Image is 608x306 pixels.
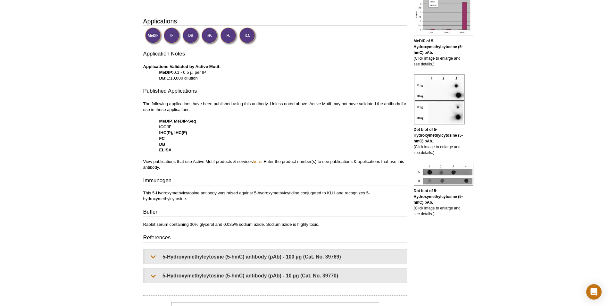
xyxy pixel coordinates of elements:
[143,87,407,96] h3: Published Applications
[414,127,465,156] p: (Click image to enlarge and see details.)
[182,27,200,45] img: Dot Blot Validated
[201,27,219,45] img: Immunohistochemistry Validated
[253,159,261,164] a: here
[414,189,463,205] b: Dot blot of 5-Hydroxymethylcytosine (5-hmC) pAb.
[143,190,407,202] p: This 5-Hydroxymethylcytosine antibody was raised against 5-hydroxymethylcytidine conjugated to KL...
[159,76,167,81] strong: DB:
[145,250,407,264] summary: 5-Hydroxymethylcytosine (5-hmC) antibody (pAb) - 100 µg (Cat. No. 39769)
[414,127,463,143] b: Dot blot of 5-Hydroxymethylcytosine (5-hmC) pAb.
[586,284,602,300] div: Open Intercom Messenger
[143,101,407,170] p: The following applications have been published using this antibody. Unless noted above, Active Mo...
[159,70,174,75] strong: MeDIP:
[143,234,407,243] h3: References
[414,188,465,217] p: (Click image to enlarge and see details.)
[143,50,407,59] h3: Application Notes
[220,27,238,45] img: Flow Cytometry Validated
[159,136,165,141] strong: FC
[143,222,407,227] p: Rabbit serum containing 30% glycerol and 0.035% sodium azide. Sodium azide is highly toxic.
[143,177,407,186] h3: Immunogen
[414,163,473,186] img: 5-Hydroxymethylcytosine (5-hmC) antibody (pAb) tested by dot blot analysis.
[159,148,172,152] strong: ELISA
[143,64,221,69] b: Applications Validated by Active Motif:
[414,38,465,67] p: (Click image to enlarge and see details.)
[143,64,407,81] p: 0.1 - 0.5 µl per IP 1:10,000 dilution
[159,119,196,123] strong: MeDIP, MeDIP-Seq
[239,27,257,45] img: Immunocytochemistry Validated
[143,16,407,26] h3: Applications
[163,27,181,45] img: Immunofluorescence Validated
[143,208,407,217] h3: Buffer
[159,130,187,135] strong: IHC(P), IHC(F)
[414,39,463,55] b: MeDIP of 5-Hydroxymethylcytosine (5-hmC) pAb.
[159,124,171,129] strong: ICC/IF
[159,142,165,147] strong: DB
[145,27,162,45] img: Methyl-DNA Immunoprecipitation Validated
[414,74,465,124] img: 5-Hydroxymethylcytosine (5-hmC) antibody (pAb) tested by dot blot analysis.
[145,268,407,283] summary: 5-Hydroxymethylcytosine (5-hmC) antibody (pAb) - 10 µg (Cat. No. 39770)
